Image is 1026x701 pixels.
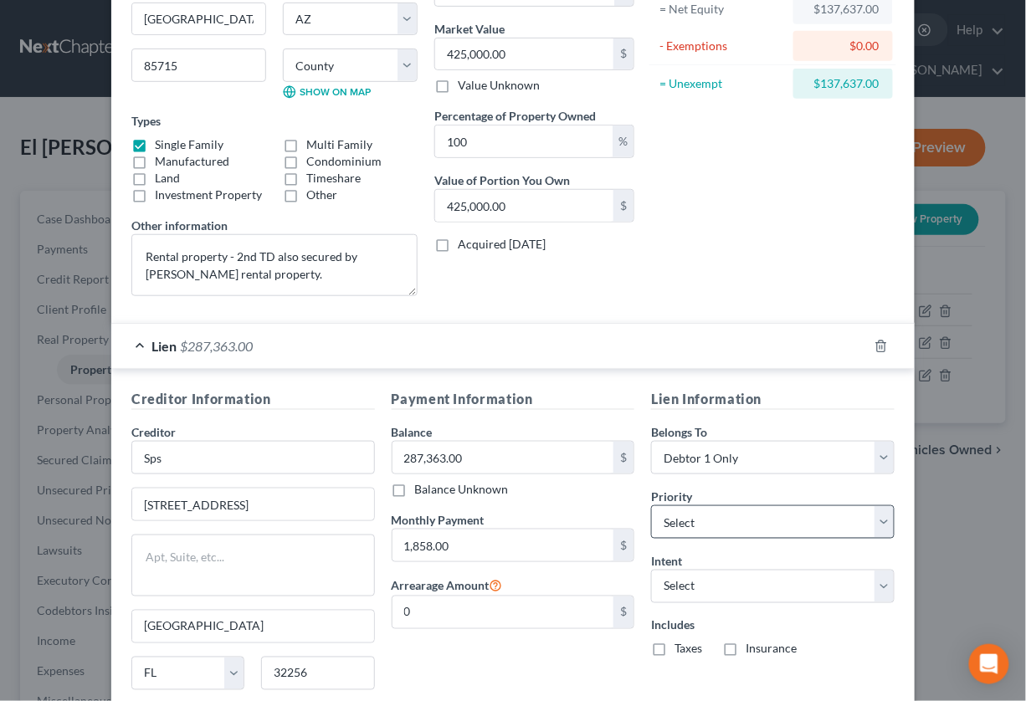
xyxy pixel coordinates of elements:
[435,125,613,157] input: 0.00
[261,657,374,690] input: Enter zip...
[151,338,177,354] span: Lien
[613,442,634,473] div: $
[659,1,786,18] div: = Net Equity
[283,85,371,99] a: Show on Map
[613,596,634,628] div: $
[659,75,786,92] div: = Unexempt
[613,125,634,157] div: %
[415,481,509,498] label: Balance Unknown
[651,552,682,570] label: Intent
[458,236,546,253] label: Acquired [DATE]
[306,170,361,187] label: Timeshare
[392,442,614,473] input: 0.00
[613,530,634,561] div: $
[651,489,692,504] span: Priority
[434,20,505,38] label: Market Value
[651,425,707,439] span: Belongs To
[651,389,895,410] h5: Lien Information
[180,338,253,354] span: $287,363.00
[651,617,895,634] label: Includes
[392,576,503,596] label: Arrearage Amount
[392,596,614,628] input: 0.00
[807,38,880,54] div: $0.00
[131,425,176,439] span: Creditor
[155,187,262,203] label: Investment Property
[131,49,266,82] input: Enter zip...
[155,153,229,170] label: Manufactured
[458,77,540,94] label: Value Unknown
[392,423,433,441] label: Balance
[131,441,375,474] input: Search creditor by name...
[807,75,880,92] div: $137,637.00
[807,1,880,18] div: $137,637.00
[435,38,613,70] input: 0.00
[675,641,702,658] label: Taxes
[434,107,596,125] label: Percentage of Property Owned
[746,641,797,658] label: Insurance
[131,389,375,410] h5: Creditor Information
[155,136,223,153] label: Single Family
[659,38,786,54] div: - Exemptions
[306,136,372,153] label: Multi Family
[613,38,634,70] div: $
[131,217,228,234] label: Other information
[132,611,374,642] input: Enter city...
[435,190,613,222] input: 0.00
[969,644,1009,684] div: Open Intercom Messenger
[131,112,161,130] label: Types
[132,3,265,35] input: Enter city...
[155,170,180,187] label: Land
[132,489,374,520] input: Enter address...
[392,511,485,529] label: Monthly Payment
[392,389,635,410] h5: Payment Information
[613,190,634,222] div: $
[306,153,382,170] label: Condominium
[306,187,337,203] label: Other
[434,171,570,189] label: Value of Portion You Own
[392,530,614,561] input: 0.00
